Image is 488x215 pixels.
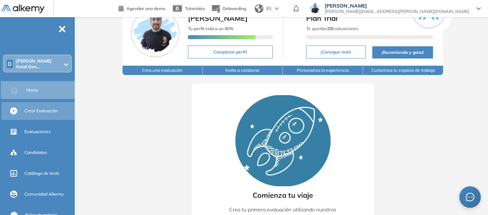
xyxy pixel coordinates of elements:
span: ES [266,5,272,12]
img: Foto de perfil [131,9,179,57]
b: 20 [327,26,332,31]
img: world [255,4,263,13]
img: Rocket [235,95,331,186]
span: Catálogo de tests [24,170,59,177]
span: Agendar una demo [126,6,165,11]
span: Te quedan Evaluaciones [306,26,358,31]
span: Tu perfil está a un 80% [188,26,234,31]
span: Evaluaciones [24,128,51,135]
span: D [8,61,12,67]
span: Comienza tu viaje [253,190,313,201]
span: Tutoriales [185,6,205,11]
span: [PERSON_NAME] [325,3,469,9]
button: Customiza tu espacio de trabajo [363,66,443,75]
button: ¡Consigue más! [306,46,366,59]
button: Personaliza la experiencia [283,66,363,75]
button: Crea una evaluación [123,66,203,75]
button: Onboarding [211,1,246,17]
img: Logo [1,5,45,14]
span: Home [26,87,38,93]
a: Agendar una demo [119,4,165,12]
span: Comunidad Alkemy [24,191,64,197]
button: ¡Recomienda y gana! [372,46,433,59]
button: Completar perfil [188,46,273,59]
span: Plan Trial [306,13,433,24]
div: Widget de chat [452,181,488,215]
span: Onboarding [222,6,246,11]
span: Candidatos [24,149,47,156]
span: [PERSON_NAME] Ketal Gen... [16,58,63,70]
span: [PERSON_NAME][EMAIL_ADDRESS][PERSON_NAME][DOMAIN_NAME] [325,9,469,14]
img: arrow [275,7,279,10]
button: Invita a colaborar [203,66,283,75]
span: [PERSON_NAME] [188,14,248,23]
span: Crear Evaluación [24,108,58,114]
iframe: Chat Widget [452,181,488,215]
